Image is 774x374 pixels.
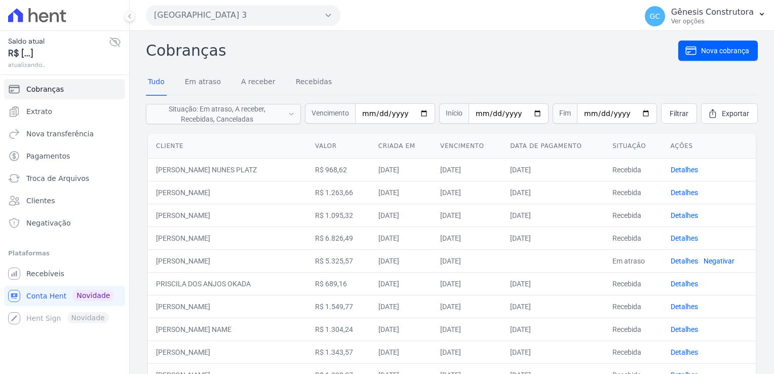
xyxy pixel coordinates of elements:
[8,60,109,69] span: atualizando...
[671,280,698,288] a: Detalhes
[370,204,432,227] td: [DATE]
[307,227,370,249] td: R$ 6.826,49
[26,173,89,183] span: Troca de Arquivos
[146,39,678,62] h2: Cobranças
[307,204,370,227] td: R$ 1.095,32
[26,84,64,94] span: Cobranças
[146,5,340,25] button: [GEOGRAPHIC_DATA] 3
[72,290,114,301] span: Novidade
[604,181,662,204] td: Recebida
[661,103,697,124] a: Filtrar
[604,204,662,227] td: Recebida
[671,234,698,242] a: Detalhes
[502,227,604,249] td: [DATE]
[502,318,604,341] td: [DATE]
[148,318,307,341] td: [PERSON_NAME] NAME
[4,79,125,99] a: Cobranças
[432,134,502,159] th: Vencimento
[26,269,64,279] span: Recebíveis
[4,286,125,306] a: Conta Hent Novidade
[432,295,502,318] td: [DATE]
[671,211,698,219] a: Detalhes
[4,124,125,144] a: Nova transferência
[239,69,278,96] a: A receber
[370,181,432,204] td: [DATE]
[4,168,125,189] a: Troca de Arquivos
[432,249,502,272] td: [DATE]
[148,158,307,181] td: [PERSON_NAME] NUNES PLATZ
[370,134,432,159] th: Criada em
[671,325,698,333] a: Detalhes
[4,213,125,233] a: Negativação
[26,196,55,206] span: Clientes
[370,227,432,249] td: [DATE]
[678,41,758,61] a: Nova cobrança
[604,341,662,363] td: Recebida
[502,295,604,318] td: [DATE]
[307,318,370,341] td: R$ 1.304,24
[604,158,662,181] td: Recebida
[26,218,71,228] span: Negativação
[307,158,370,181] td: R$ 968,62
[649,13,660,20] span: GC
[671,348,698,356] a: Detalhes
[26,291,66,301] span: Conta Hent
[4,101,125,122] a: Extrato
[148,204,307,227] td: [PERSON_NAME]
[305,103,355,124] span: Vencimento
[370,341,432,363] td: [DATE]
[432,158,502,181] td: [DATE]
[370,158,432,181] td: [DATE]
[671,17,754,25] p: Ver opções
[432,272,502,295] td: [DATE]
[4,146,125,166] a: Pagamentos
[307,341,370,363] td: R$ 1.343,57
[26,106,52,117] span: Extrato
[663,134,756,159] th: Ações
[148,134,307,159] th: Cliente
[701,103,758,124] a: Exportar
[502,181,604,204] td: [DATE]
[502,158,604,181] td: [DATE]
[432,227,502,249] td: [DATE]
[370,318,432,341] td: [DATE]
[701,46,749,56] span: Nova cobrança
[604,249,662,272] td: Em atraso
[146,104,301,124] button: Situação: Em atraso, A receber, Recebidas, Canceladas
[148,295,307,318] td: [PERSON_NAME]
[432,341,502,363] td: [DATE]
[370,295,432,318] td: [DATE]
[670,108,688,119] span: Filtrar
[148,249,307,272] td: [PERSON_NAME]
[148,181,307,204] td: [PERSON_NAME]
[152,104,282,124] span: Situação: Em atraso, A receber, Recebidas, Canceladas
[148,272,307,295] td: PRISCILA DOS ANJOS OKADA
[4,264,125,284] a: Recebíveis
[26,129,94,139] span: Nova transferência
[4,191,125,211] a: Clientes
[502,204,604,227] td: [DATE]
[148,341,307,363] td: [PERSON_NAME]
[307,134,370,159] th: Valor
[8,79,121,328] nav: Sidebar
[502,134,604,159] th: Data de pagamento
[604,134,662,159] th: Situação
[146,69,167,96] a: Tudo
[432,181,502,204] td: [DATE]
[294,69,334,96] a: Recebidas
[637,2,774,30] button: GC Gênesis Construtora Ver opções
[307,295,370,318] td: R$ 1.549,77
[8,36,109,47] span: Saldo atual
[8,47,109,60] span: R$ [...]
[671,7,754,17] p: Gênesis Construtora
[704,257,734,265] a: Negativar
[671,257,698,265] a: Detalhes
[671,166,698,174] a: Detalhes
[8,247,121,259] div: Plataformas
[671,303,698,311] a: Detalhes
[502,341,604,363] td: [DATE]
[370,249,432,272] td: [DATE]
[432,204,502,227] td: [DATE]
[604,272,662,295] td: Recebida
[370,272,432,295] td: [DATE]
